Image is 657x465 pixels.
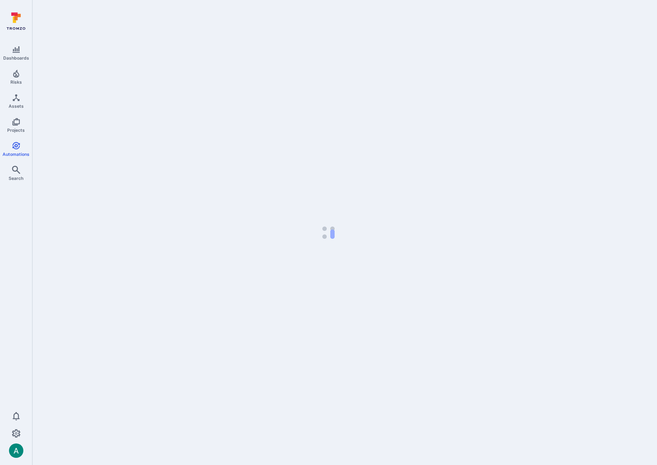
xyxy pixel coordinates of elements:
[10,79,22,85] span: Risks
[3,55,29,61] span: Dashboards
[9,103,24,109] span: Assets
[9,443,23,458] div: Arjan Dehar
[9,443,23,458] img: ACg8ocLSa5mPYBaXNx3eFu_EmspyJX0laNWN7cXOFirfQ7srZveEpg=s96-c
[3,152,29,157] span: Automations
[7,127,25,133] span: Projects
[9,176,23,181] span: Search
